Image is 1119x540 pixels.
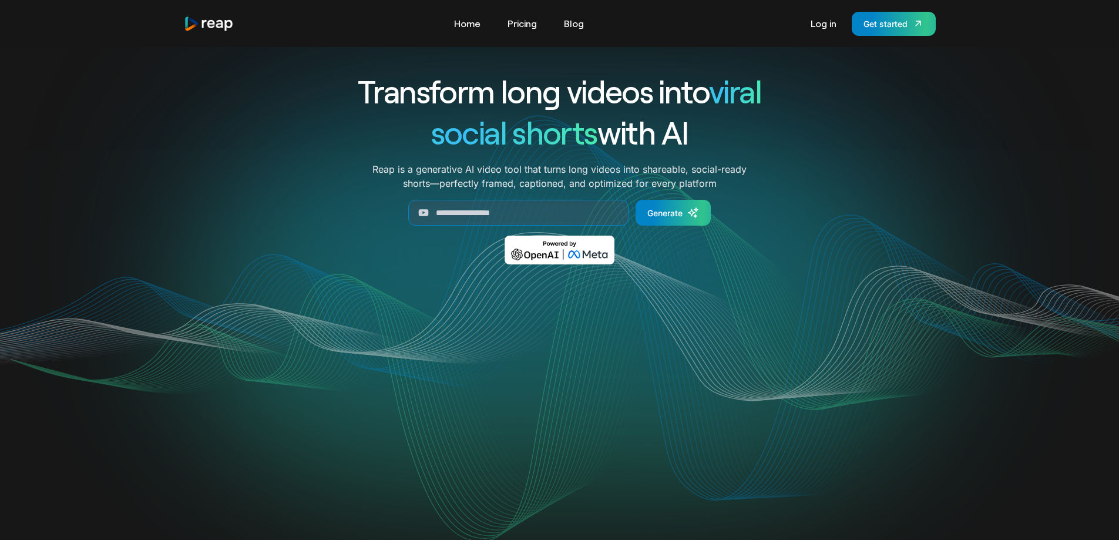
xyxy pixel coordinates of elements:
[372,162,747,190] p: Reap is a generative AI video tool that turns long videos into shareable, social-ready shorts—per...
[502,14,543,33] a: Pricing
[863,18,908,30] div: Get started
[852,12,936,36] a: Get started
[636,200,711,226] a: Generate
[315,112,804,153] h1: with AI
[647,207,683,219] div: Generate
[805,14,842,33] a: Log in
[184,16,234,32] a: home
[315,71,804,112] h1: Transform long videos into
[431,113,597,151] span: social shorts
[184,16,234,32] img: reap logo
[505,236,614,264] img: Powered by OpenAI & Meta
[558,14,590,33] a: Blog
[709,72,761,110] span: viral
[323,281,796,518] video: Your browser does not support the video tag.
[315,200,804,226] form: Generate Form
[448,14,486,33] a: Home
